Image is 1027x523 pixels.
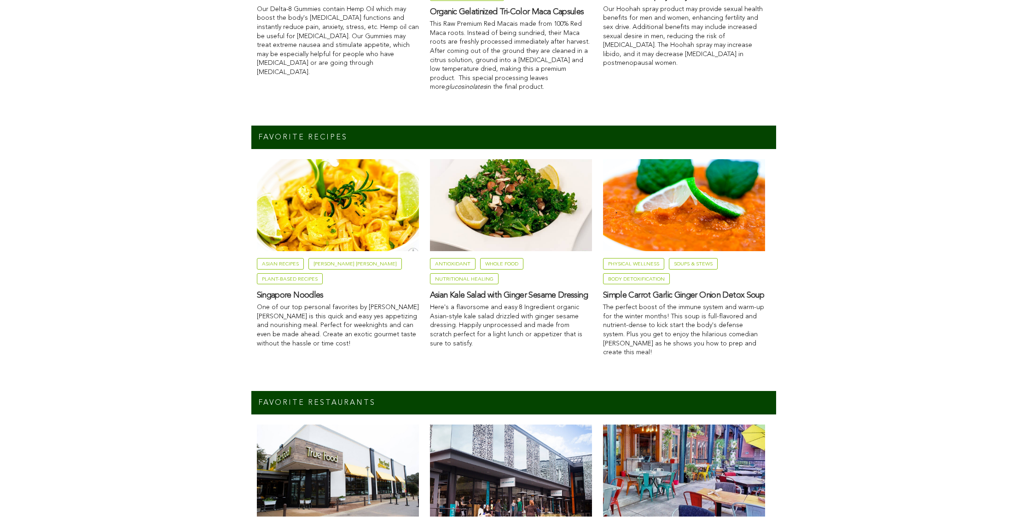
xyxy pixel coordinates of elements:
[669,258,718,270] a: Soups & Stews
[430,303,592,348] p: Here's a flavorsome and easy 8 Ingredient organic Asian-style kale salad drizzled with ginger ses...
[430,21,513,27] span: This Raw Premium Red Maca
[480,258,523,270] a: Whole Food
[445,84,486,90] em: glucosinolates
[257,6,419,75] span: Our Delta-8 Gummies contain Hemp Oil which may boost the body's [MEDICAL_DATA] functions and inst...
[430,290,592,301] a: Asian Kale Salad with Ginger Sesame Dressing
[603,290,765,301] a: Simple Carrot Garlic Ginger Onion Detox Soup
[308,258,402,270] a: [PERSON_NAME] [PERSON_NAME]
[430,7,592,17] a: Organic Gelatinized Tri-Color Maca Capsules
[257,159,419,251] img: Bonnies-Street-Noodles-4
[257,425,419,517] img: True Food Restaurant favorites vegan
[603,303,765,357] p: The perfect boost of the immune system and warm-up for the winter months! This soup is full-flavo...
[257,258,304,270] a: Asian Recipes
[603,258,664,270] a: Physical Wellness
[981,479,1027,523] iframe: Chat Widget
[603,273,670,285] a: Body Detoxification
[430,159,592,251] img: Kale-Ginger-Salad-WPE-4-e1530988490368
[258,398,376,408] h2: FAVORITE RESTAURANTS
[603,5,765,68] p: Our Hoohah spray product may provide sexual health benefits for men and women, enhancing fertilit...
[430,258,476,270] a: Antioxidant
[258,132,348,142] h2: FAVORITE Recipes
[430,273,499,285] a: Nutritional Healing
[603,159,765,251] img: Preacher-Lawsons-Carrot-Soup-5
[603,425,765,517] img: sage bistro restaurant favorites
[257,290,419,301] a: Singapore Noodles
[257,273,323,285] a: Plant-Based Recipes
[257,303,419,348] p: One of our top personal favorites by [PERSON_NAME] [PERSON_NAME] is this quick and easy yes appet...
[430,425,592,517] img: cafe gratitude restaurant favorites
